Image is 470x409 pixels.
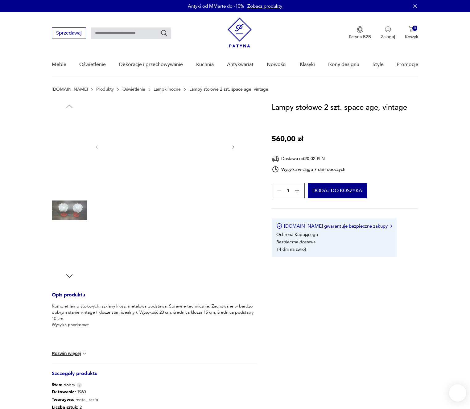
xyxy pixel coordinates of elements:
img: Ikona certyfikatu [276,223,282,229]
div: 0 [412,26,418,31]
p: Zaloguj [381,34,395,40]
b: Tworzywo : [52,397,74,403]
img: Zdjęcie produktu Lampy stołowe 2 szt. space age, vintage [52,154,87,189]
a: Dekoracje i przechowywanie [119,53,183,76]
img: Ikona koszyka [409,26,415,32]
img: Patyna - sklep z meblami i dekoracjami vintage [228,18,252,48]
li: Ochrona Kupującego [276,232,318,238]
button: Dodaj do koszyka [308,183,367,198]
iframe: Smartsupp widget button [449,384,466,402]
img: Zdjęcie produktu Lampy stołowe 2 szt. space age, vintage [52,114,87,149]
img: Ikona dostawy [272,155,279,163]
a: Meble [52,53,66,76]
p: Patyna B2B [349,34,371,40]
span: 1 [287,189,290,193]
img: Zdjęcie produktu Lampy stołowe 2 szt. space age, vintage [52,232,87,267]
img: Ikona strzałki w prawo [390,225,392,228]
a: Zobacz produkty [247,3,282,9]
a: Lampki nocne [154,87,181,92]
p: Antyki od MMarte do -10% [188,3,244,9]
a: Oświetlenie [122,87,145,92]
li: Bezpieczna dostawa [276,239,315,245]
img: Zdjęcie produktu Lampy stołowe 2 szt. space age, vintage [52,193,87,228]
a: Ikony designu [328,53,359,76]
button: Rozwiń więcej [52,350,88,357]
a: Klasyki [300,53,315,76]
img: Ikona medalu [357,26,363,33]
a: Nowości [267,53,287,76]
button: Patyna B2B [349,26,371,40]
b: Stan: [52,382,62,388]
img: Info icon [76,382,82,388]
p: 1960 [52,388,158,396]
span: dobry [52,382,75,388]
button: Zaloguj [381,26,395,40]
a: Ikona medaluPatyna B2B [349,26,371,40]
a: Style [373,53,384,76]
a: Kuchnia [196,53,214,76]
b: Datowanie : [52,389,76,395]
button: Szukaj [160,29,168,37]
a: Antykwariat [227,53,254,76]
p: Koszyk [405,34,418,40]
li: 14 dni na zwrot [276,246,306,252]
a: Promocje [397,53,418,76]
button: [DOMAIN_NAME] gwarantuje bezpieczne zakupy [276,223,392,229]
a: [DOMAIN_NAME] [52,87,88,92]
button: 0Koszyk [405,26,418,40]
p: Komplet lamp stołowych, szklany klosz, metalowa podstawa. Sprawne technicznie. Zachowane w bardzo... [52,303,257,328]
a: Produkty [96,87,114,92]
img: Ikonka użytkownika [385,26,391,32]
img: Zdjęcie produktu Lampy stołowe 2 szt. space age, vintage [105,102,225,191]
p: Lampy stołowe 2 szt. space age, vintage [189,87,268,92]
h3: Szczegóły produktu [52,372,257,382]
div: Dostawa od 20,02 PLN [272,155,346,163]
h3: Opis produktu [52,293,257,303]
h1: Lampy stołowe 2 szt. space age, vintage [272,102,407,114]
a: Oświetlenie [79,53,106,76]
button: Sprzedawaj [52,27,86,39]
div: Wysyłka w ciągu 7 dni roboczych [272,166,346,173]
p: 560,00 zł [272,133,303,145]
img: chevron down [81,350,88,357]
p: metal, szkło [52,396,158,403]
a: Sprzedawaj [52,31,86,36]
